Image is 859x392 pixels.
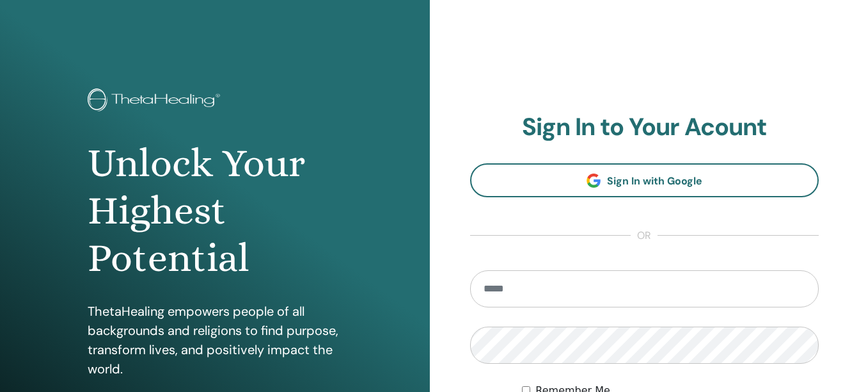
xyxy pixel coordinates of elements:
a: Sign In with Google [470,163,819,197]
p: ThetaHealing empowers people of all backgrounds and religions to find purpose, transform lives, a... [88,302,342,379]
span: Sign In with Google [607,174,702,188]
h1: Unlock Your Highest Potential [88,140,342,282]
h2: Sign In to Your Acount [470,113,819,142]
span: or [631,228,658,243]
